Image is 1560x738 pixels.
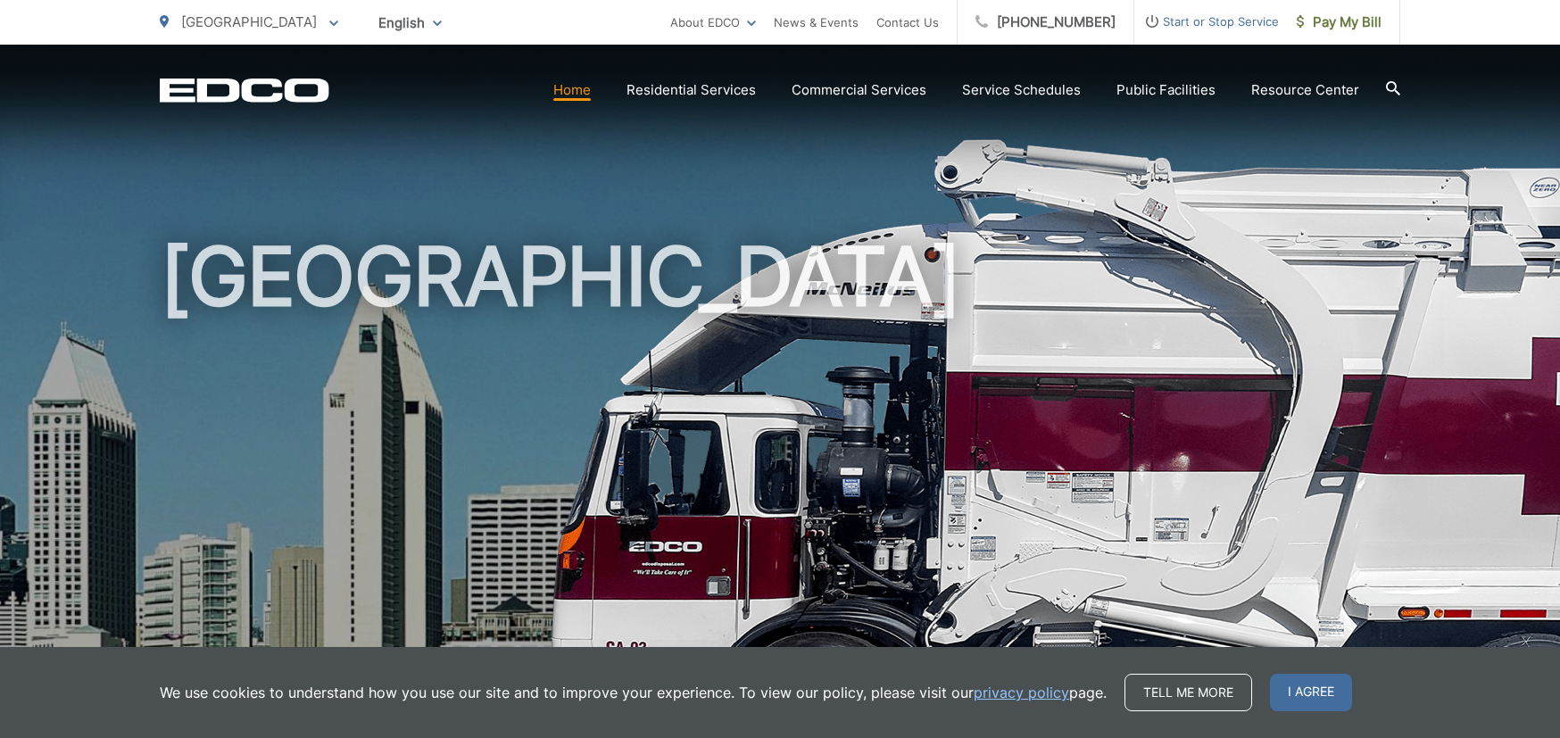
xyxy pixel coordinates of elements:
a: Contact Us [876,12,939,33]
a: Home [553,79,591,101]
a: Residential Services [626,79,756,101]
a: Commercial Services [792,79,926,101]
a: News & Events [774,12,859,33]
span: [GEOGRAPHIC_DATA] [181,13,317,30]
span: English [365,7,455,38]
p: We use cookies to understand how you use our site and to improve your experience. To view our pol... [160,682,1107,703]
a: Resource Center [1251,79,1359,101]
a: Tell me more [1124,674,1252,711]
a: Service Schedules [962,79,1081,101]
span: I agree [1270,674,1352,711]
a: EDCD logo. Return to the homepage. [160,78,329,103]
a: About EDCO [670,12,756,33]
a: Public Facilities [1116,79,1216,101]
span: Pay My Bill [1297,12,1382,33]
a: privacy policy [974,682,1069,703]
